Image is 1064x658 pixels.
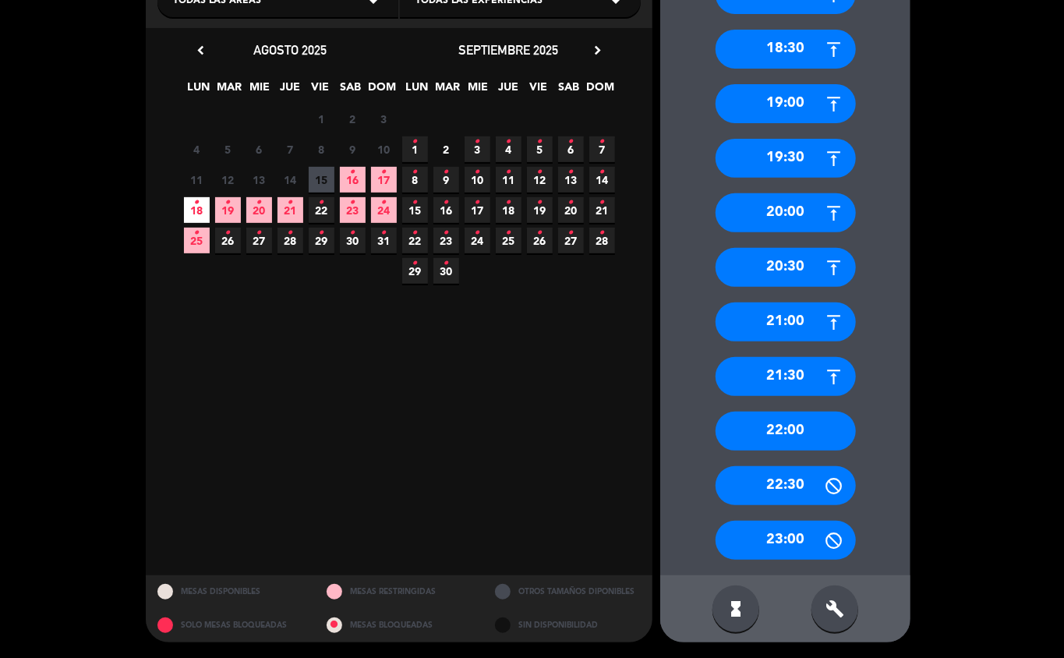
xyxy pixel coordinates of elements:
span: 18 [496,197,521,223]
div: 20:00 [716,193,856,232]
span: 16 [433,197,459,223]
span: 31 [371,228,397,253]
span: LUN [186,78,212,104]
span: 24 [371,197,397,223]
span: 7 [277,136,303,162]
span: 26 [527,228,553,253]
span: 29 [309,228,334,253]
i: • [194,221,200,246]
div: MESAS DISPONIBLES [146,575,315,609]
span: 20 [246,197,272,223]
span: 10 [371,136,397,162]
i: chevron_right [589,42,606,58]
span: 13 [558,167,584,193]
div: 19:00 [716,84,856,123]
span: JUE [496,78,521,104]
i: • [412,160,418,185]
i: • [568,129,574,154]
i: • [475,190,480,215]
i: • [444,190,449,215]
span: 17 [371,167,397,193]
div: 23:00 [716,521,856,560]
span: 5 [215,136,241,162]
div: SOLO MESAS BLOQUEADAS [146,609,315,642]
span: JUE [277,78,303,104]
i: • [444,251,449,276]
span: 20 [558,197,584,223]
i: • [350,221,355,246]
i: • [350,190,355,215]
div: 22:30 [716,466,856,505]
span: 11 [496,167,521,193]
span: 18 [184,197,210,223]
div: 20:30 [716,248,856,287]
span: 14 [277,167,303,193]
i: • [256,190,262,215]
i: • [350,160,355,185]
i: • [599,129,605,154]
span: 6 [246,136,272,162]
span: 21 [277,197,303,223]
i: • [444,221,449,246]
i: chevron_left [193,42,209,58]
span: 10 [465,167,490,193]
div: MESAS RESTRINGIDAS [315,575,484,609]
i: • [225,221,231,246]
i: • [506,160,511,185]
span: 21 [589,197,615,223]
span: MAR [435,78,461,104]
i: • [568,160,574,185]
span: 5 [527,136,553,162]
i: • [537,190,543,215]
span: septiembre 2025 [458,42,558,58]
span: DOM [587,78,613,104]
i: • [381,221,387,246]
span: LUN [405,78,430,104]
i: • [412,129,418,154]
span: 11 [184,167,210,193]
i: • [412,221,418,246]
i: • [256,221,262,246]
i: • [319,221,324,246]
i: • [475,160,480,185]
i: • [599,160,605,185]
span: 28 [589,228,615,253]
span: 25 [184,228,210,253]
span: 2 [433,136,459,162]
span: agosto 2025 [253,42,327,58]
span: 24 [465,228,490,253]
span: 28 [277,228,303,253]
span: SAB [557,78,582,104]
span: 27 [246,228,272,253]
i: • [412,251,418,276]
span: 3 [371,106,397,132]
div: OTROS TAMAÑOS DIPONIBLES [483,575,652,609]
span: SAB [338,78,364,104]
span: 13 [246,167,272,193]
i: • [537,160,543,185]
span: MAR [217,78,242,104]
span: 26 [215,228,241,253]
i: • [475,129,480,154]
span: 30 [340,228,366,253]
i: • [288,190,293,215]
i: • [225,190,231,215]
span: VIE [526,78,552,104]
span: 23 [340,197,366,223]
span: 3 [465,136,490,162]
div: 21:30 [716,357,856,396]
span: 14 [589,167,615,193]
i: • [475,221,480,246]
i: • [599,190,605,215]
span: 12 [527,167,553,193]
i: • [194,190,200,215]
i: build [825,600,844,618]
div: 21:00 [716,302,856,341]
span: 7 [589,136,615,162]
i: • [506,190,511,215]
span: 2 [340,106,366,132]
span: DOM [369,78,394,104]
span: 22 [402,228,428,253]
span: 23 [433,228,459,253]
i: • [319,190,324,215]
